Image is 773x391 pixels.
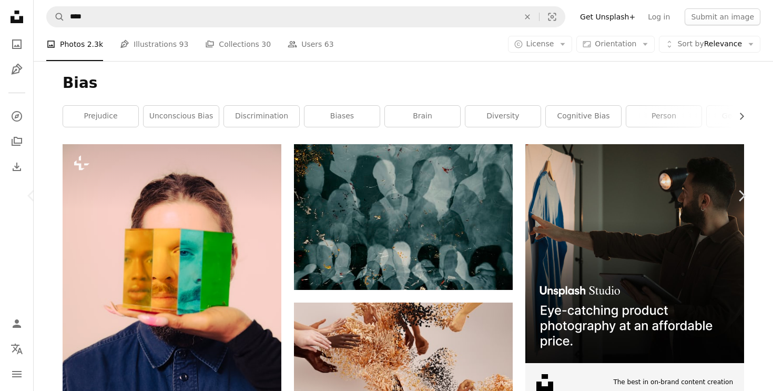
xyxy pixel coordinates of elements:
span: 93 [179,38,189,50]
a: Users 63 [288,27,334,61]
a: a group of hands reaching up into a pile of food [294,359,513,368]
a: brain [385,106,460,127]
a: Log in [642,8,676,25]
button: Orientation [576,36,655,53]
span: The best in on-brand content creation [613,378,733,387]
span: 30 [261,38,271,50]
a: Next [710,145,773,246]
button: Language [6,338,27,359]
img: file-1631678316303-ed18b8b5cb9cimage [536,374,553,391]
form: Find visuals sitewide [46,6,565,27]
button: License [508,36,573,53]
button: Visual search [540,7,565,27]
button: Sort byRelevance [659,36,760,53]
a: diversity [465,106,541,127]
span: 63 [324,38,334,50]
a: Explore [6,106,27,127]
button: scroll list to the right [732,106,744,127]
span: Relevance [677,39,742,49]
a: Illustrations 93 [120,27,188,61]
a: Photos [6,34,27,55]
a: person [626,106,701,127]
a: Log in / Sign up [6,313,27,334]
span: Orientation [595,39,636,48]
button: Menu [6,364,27,385]
a: cognitive bias [546,106,621,127]
button: Search Unsplash [47,7,65,27]
a: Get Unsplash+ [574,8,642,25]
a: a group of people standing next to each other [294,212,513,222]
a: biases [304,106,380,127]
a: unconscious bias [144,106,219,127]
a: a woman holding a piece of paper with a picture of a man's face [63,303,281,313]
button: Clear [516,7,539,27]
h1: Bias [63,74,744,93]
a: prejudice [63,106,138,127]
button: Submit an image [685,8,760,25]
img: file-1715714098234-25b8b4e9d8faimage [525,144,744,363]
a: Collections 30 [205,27,271,61]
a: Illustrations [6,59,27,80]
a: Collections [6,131,27,152]
span: License [526,39,554,48]
a: discrimination [224,106,299,127]
img: a group of people standing next to each other [294,144,513,290]
span: Sort by [677,39,704,48]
